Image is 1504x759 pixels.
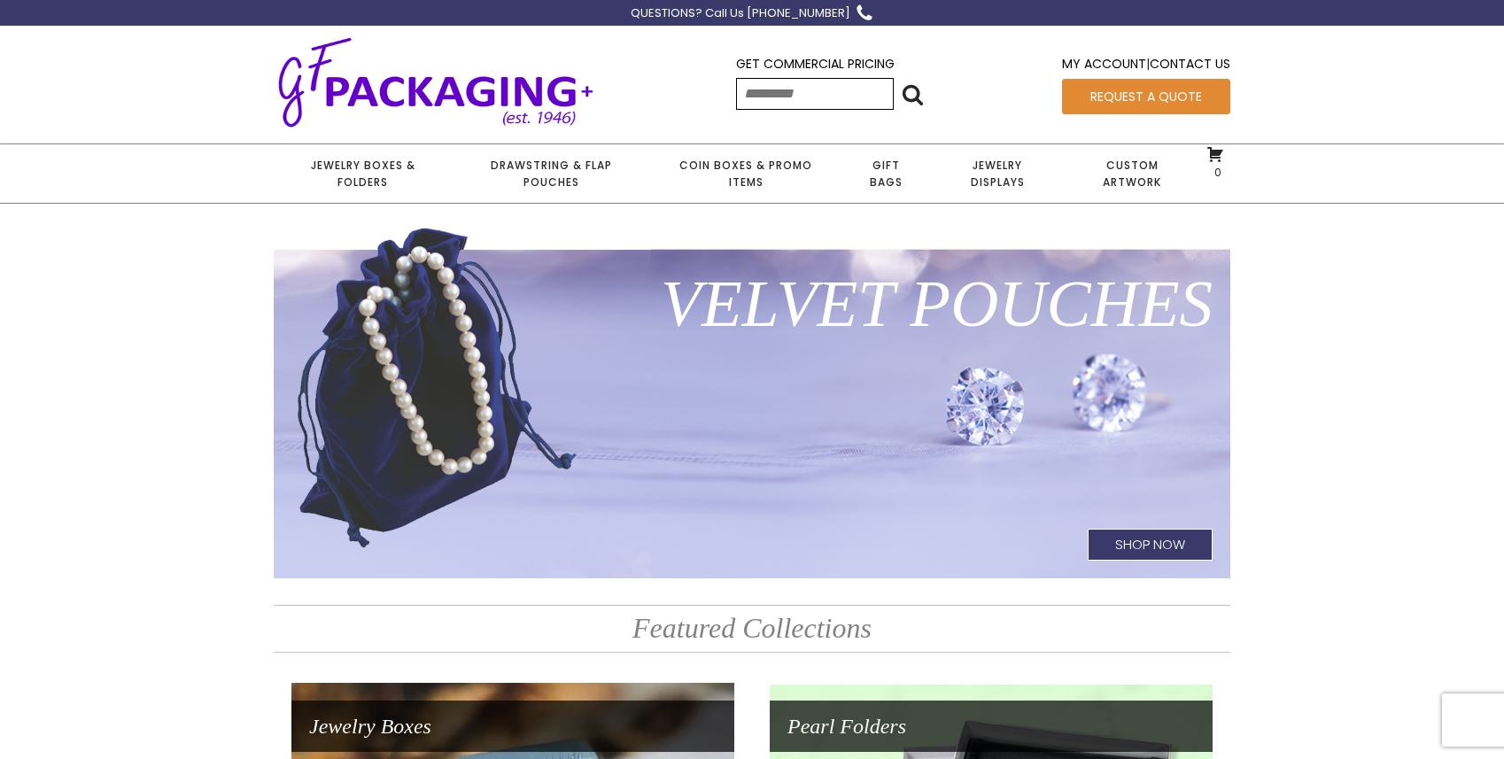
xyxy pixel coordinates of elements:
[452,144,650,203] a: Drawstring & Flap Pouches
[736,55,895,73] a: Get Commercial Pricing
[770,701,1213,752] h1: Pearl Folders
[274,34,598,130] img: GF Packaging + - Established 1946
[274,242,1230,366] h1: Velvet Pouches
[1206,145,1224,179] a: 0
[1210,165,1221,180] span: 0
[932,144,1063,203] a: Jewelry Displays
[1063,144,1200,203] a: Custom Artwork
[274,144,452,203] a: Jewelry Boxes & Folders
[631,4,850,23] div: QUESTIONS? Call Us [PHONE_NUMBER]
[651,144,841,203] a: Coin Boxes & Promo Items
[274,224,1230,578] a: Velvet PouchesShop Now
[841,144,932,203] a: Gift Bags
[1150,55,1230,73] a: Contact Us
[274,605,1230,652] h2: Featured Collections
[1062,55,1146,73] a: My Account
[1088,529,1213,561] h1: Shop Now
[1062,54,1230,78] div: |
[1062,79,1230,114] a: Request a Quote
[291,701,734,752] h1: Jewelry Boxes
